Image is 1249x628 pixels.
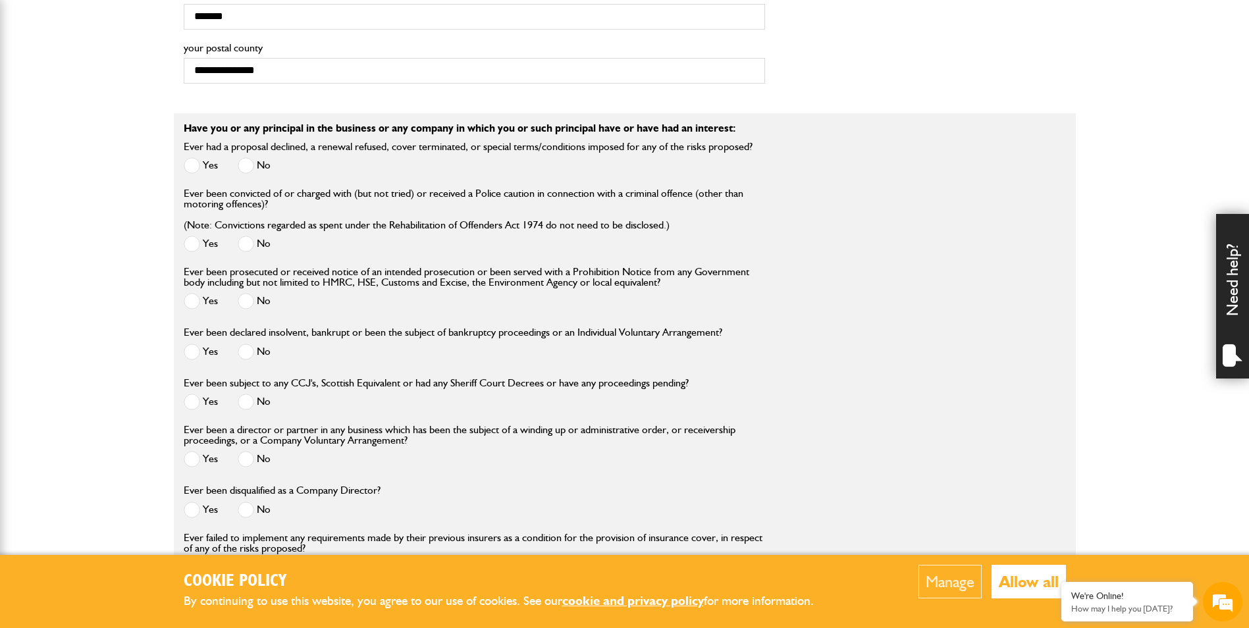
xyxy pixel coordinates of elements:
[1071,604,1183,614] p: How may I help you today?
[17,199,240,228] input: Enter your phone number
[238,502,271,518] label: No
[184,267,765,288] label: Ever been prosecuted or received notice of an intended prosecution or been served with a Prohibit...
[1071,590,1183,602] div: We're Online!
[184,394,218,410] label: Yes
[238,394,271,410] label: No
[238,451,271,467] label: No
[184,236,218,252] label: Yes
[918,565,982,598] button: Manage
[184,533,765,554] label: Ever failed to implement any requirements made by their previous insurers as a condition for the ...
[184,344,218,360] label: Yes
[184,425,765,446] label: Ever been a director or partner in any business which has been the subject of a winding up or adm...
[562,593,704,608] a: cookie and privacy policy
[68,74,221,91] div: Chat with us now
[238,236,271,252] label: No
[184,142,753,152] label: Ever had a proposal declined, a renewal refused, cover terminated, or special terms/conditions im...
[184,485,381,496] label: Ever been disqualified as a Company Director?
[184,571,836,592] h2: Cookie Policy
[184,43,765,53] label: your postal county
[238,344,271,360] label: No
[184,327,722,338] label: Ever been declared insolvent, bankrupt or been the subject of bankruptcy proceedings or an Indivi...
[22,73,55,92] img: d_20077148190_company_1631870298795_20077148190
[992,565,1066,598] button: Allow all
[179,406,239,423] em: Start Chat
[17,238,240,394] textarea: Type your message and hit 'Enter'
[184,293,218,309] label: Yes
[184,188,765,230] label: Ever been convicted of or charged with (but not tried) or received a Police caution in connection...
[184,502,218,518] label: Yes
[184,591,836,612] p: By continuing to use this website, you agree to our use of cookies. See our for more information.
[238,293,271,309] label: No
[17,161,240,190] input: Enter your email address
[184,123,1066,134] p: Have you or any principal in the business or any company in which you or such principal have or h...
[1216,214,1249,379] div: Need help?
[17,122,240,151] input: Enter your last name
[238,157,271,174] label: No
[184,378,689,388] label: Ever been subject to any CCJ's, Scottish Equivalent or had any Sheriff Court Decrees or have any ...
[184,451,218,467] label: Yes
[184,157,218,174] label: Yes
[216,7,248,38] div: Minimize live chat window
